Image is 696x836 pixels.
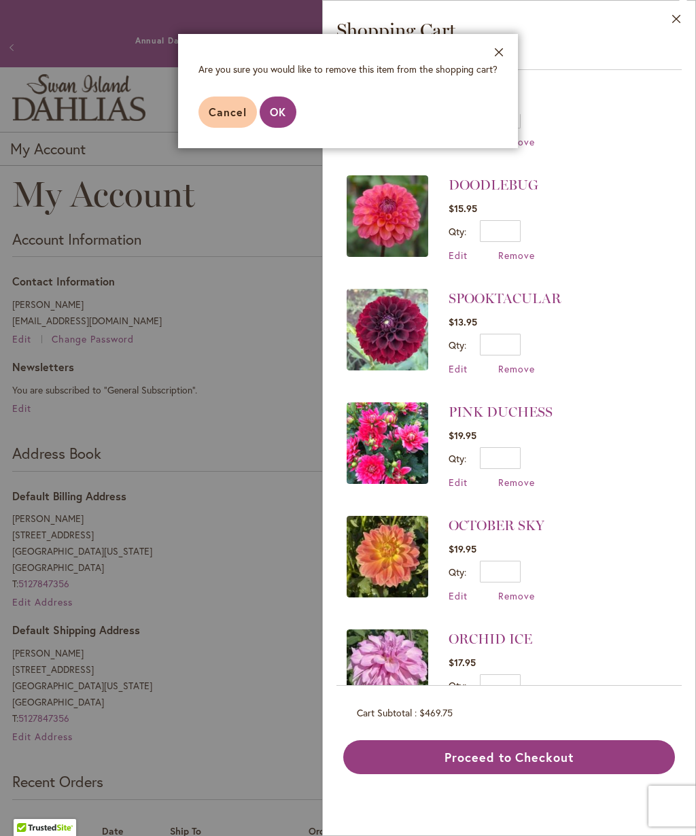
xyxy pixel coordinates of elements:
span: Cancel [209,105,247,119]
div: Are you sure you would like to remove this item from the shopping cart? [198,63,498,76]
iframe: Launch Accessibility Center [10,788,48,826]
button: OK [260,97,296,128]
span: OK [270,105,286,119]
button: Cancel [198,97,257,128]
